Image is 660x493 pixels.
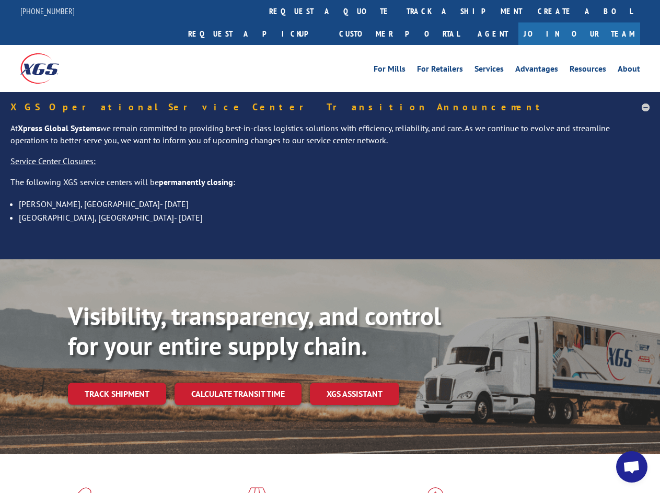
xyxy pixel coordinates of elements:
[10,122,650,156] p: At we remain committed to providing best-in-class logistics solutions with efficiency, reliabilit...
[467,22,518,45] a: Agent
[474,65,504,76] a: Services
[68,300,441,362] b: Visibility, transparency, and control for your entire supply chain.
[18,123,100,133] strong: Xpress Global Systems
[159,177,233,187] strong: permanently closing
[310,383,399,405] a: XGS ASSISTANT
[331,22,467,45] a: Customer Portal
[19,211,650,224] li: [GEOGRAPHIC_DATA], [GEOGRAPHIC_DATA]- [DATE]
[616,451,647,483] a: Open chat
[518,22,640,45] a: Join Our Team
[10,102,650,112] h5: XGS Operational Service Center Transition Announcement
[374,65,406,76] a: For Mills
[515,65,558,76] a: Advantages
[570,65,606,76] a: Resources
[10,176,650,197] p: The following XGS service centers will be :
[68,383,166,405] a: Track shipment
[19,197,650,211] li: [PERSON_NAME], [GEOGRAPHIC_DATA]- [DATE]
[10,156,96,166] u: Service Center Closures:
[180,22,331,45] a: Request a pickup
[618,65,640,76] a: About
[417,65,463,76] a: For Retailers
[175,383,302,405] a: Calculate transit time
[20,6,75,16] a: [PHONE_NUMBER]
